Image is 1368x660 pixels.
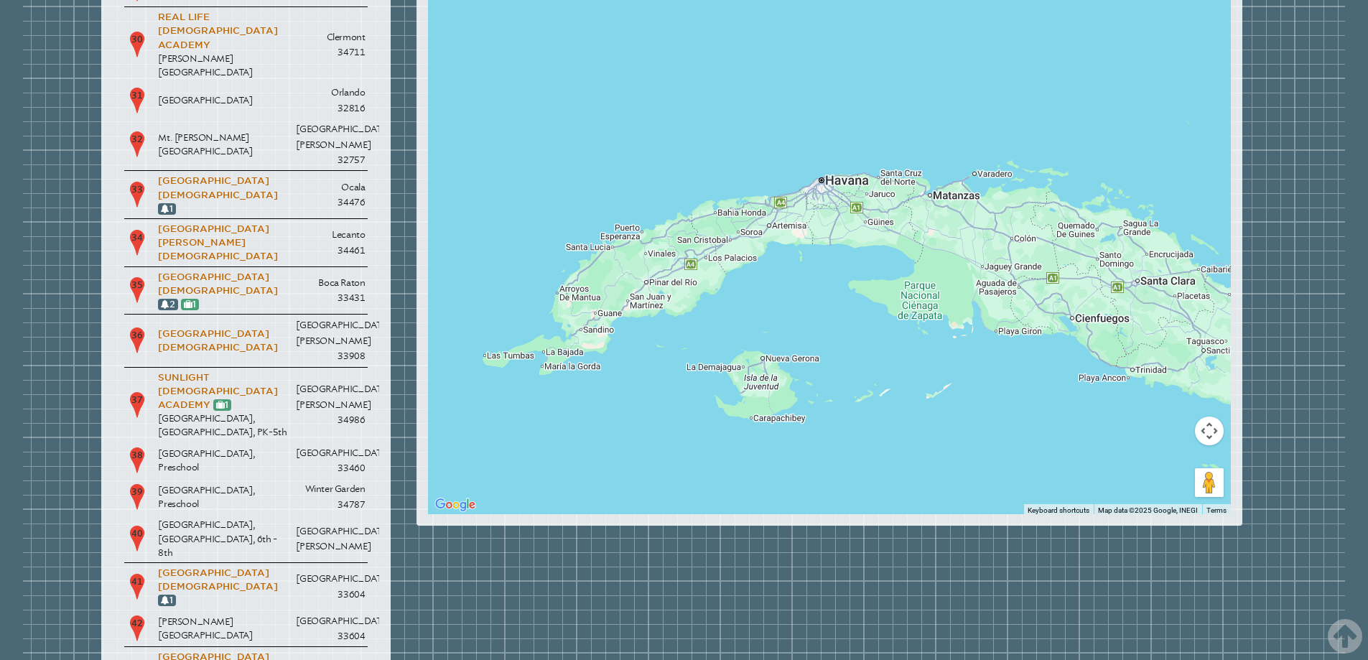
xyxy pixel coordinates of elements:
p: [GEOGRAPHIC_DATA] [158,93,290,107]
a: [GEOGRAPHIC_DATA][DEMOGRAPHIC_DATA] [158,271,278,296]
p: 41 [127,572,147,601]
p: [GEOGRAPHIC_DATA] 33460 [296,445,365,476]
p: [GEOGRAPHIC_DATA], [GEOGRAPHIC_DATA], 6th - 8th [158,518,290,559]
button: Keyboard shortcuts [1028,506,1089,516]
p: 34 [127,228,147,257]
p: [GEOGRAPHIC_DATA][PERSON_NAME] 33908 [296,317,365,363]
a: Terms (opens in new tab) [1206,506,1227,514]
img: Google [432,496,479,514]
a: 2 [161,299,175,310]
a: Open this area in Google Maps (opens a new window) [432,496,479,514]
p: 32 [127,130,147,159]
p: Winter Garden 34787 [296,481,365,512]
a: Sunlight [DEMOGRAPHIC_DATA] Academy [158,372,278,410]
a: [GEOGRAPHIC_DATA][DEMOGRAPHIC_DATA] [158,567,278,592]
p: Boca Raton 33431 [296,275,365,306]
p: 30 [127,30,147,59]
p: [GEOGRAPHIC_DATA][PERSON_NAME] 34986 [296,381,365,427]
p: 36 [127,326,147,355]
p: 39 [127,483,147,511]
a: Real Life [DEMOGRAPHIC_DATA] Academy [158,11,278,50]
p: 31 [127,86,147,115]
a: 1 [161,595,173,605]
a: 1 [184,299,196,310]
p: 37 [127,391,147,419]
p: [GEOGRAPHIC_DATA][PERSON_NAME] [296,524,365,554]
p: Clermont 34711 [296,29,365,60]
p: [GEOGRAPHIC_DATA], Preschool [158,483,290,511]
p: 40 [127,524,147,553]
a: [GEOGRAPHIC_DATA][DEMOGRAPHIC_DATA] [158,328,278,353]
p: 38 [127,446,147,475]
a: [GEOGRAPHIC_DATA][DEMOGRAPHIC_DATA] [158,175,278,200]
p: 42 [127,614,147,643]
a: [GEOGRAPHIC_DATA][PERSON_NAME][DEMOGRAPHIC_DATA] [158,223,278,261]
button: Map camera controls [1195,417,1224,445]
p: [PERSON_NAME][GEOGRAPHIC_DATA] [158,615,290,642]
a: 1 [216,399,228,410]
span: Map data ©2025 Google, INEGI [1098,506,1198,514]
a: 1 [161,203,173,214]
p: [GEOGRAPHIC_DATA] 33604 [296,613,365,644]
p: Orlando 32816 [296,85,365,116]
p: [GEOGRAPHIC_DATA], Preschool [158,447,290,474]
p: Ocala 34476 [296,180,365,210]
p: [PERSON_NAME][GEOGRAPHIC_DATA] [158,52,290,79]
p: [GEOGRAPHIC_DATA], [GEOGRAPHIC_DATA], PK-5th [158,412,290,439]
p: [GEOGRAPHIC_DATA] 33604 [296,571,365,602]
button: Drag Pegman onto the map to open Street View [1195,468,1224,497]
p: 35 [127,276,147,305]
p: [GEOGRAPHIC_DATA][PERSON_NAME] 32757 [296,121,365,167]
p: Mt. [PERSON_NAME][GEOGRAPHIC_DATA] [158,131,290,158]
p: 33 [127,180,147,209]
p: Lecanto 34461 [296,227,365,258]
